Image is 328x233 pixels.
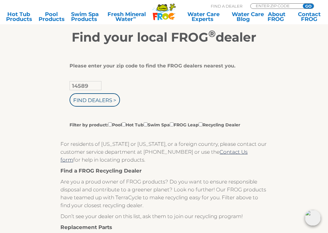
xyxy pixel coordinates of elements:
a: Hot TubProducts [6,12,31,22]
strong: Find a FROG Recycling Dealer [60,168,142,174]
input: Filter by product:PoolHot TubSwim SpaFROG LeapRecycling Dealer [144,122,148,126]
p: Don’t see your dealer on this list, ask them to join our recycling program! [60,212,267,220]
img: openIcon [305,210,321,226]
div: Please enter your zip code to find the FROG dealers nearest you. [70,63,254,69]
p: Find A Dealer [211,3,242,9]
a: Fresh MineralWater∞ [104,12,150,22]
a: AboutFROG [264,12,289,22]
a: ContactFROG [297,12,322,22]
sup: ® [208,28,216,39]
a: Swim SpaProducts [71,12,96,22]
a: Water CareExperts [183,12,224,22]
input: Filter by product:PoolHot TubSwim SpaFROG LeapRecycling Dealer [108,122,112,126]
input: Filter by product:PoolHot TubSwim SpaFROG LeapRecycling Dealer [199,122,203,126]
p: For residents of [US_STATE] or [US_STATE], or a foreign country, please contact our customer serv... [60,140,267,164]
input: GO [303,4,314,9]
h2: Find your local FROG dealer [9,29,319,45]
label: Filter by product: Pool Hot Tub Swim Spa FROG Leap Recycling Dealer [70,121,240,128]
input: Zip Code Form [255,4,296,8]
a: PoolProducts [39,12,64,22]
input: Find Dealers > [70,93,120,107]
input: Filter by product:PoolHot TubSwim SpaFROG LeapRecycling Dealer [170,122,174,126]
input: Filter by product:PoolHot TubSwim SpaFROG LeapRecycling Dealer [122,122,126,126]
strong: Replacement Parts [60,224,112,230]
p: Are you a proud owner of FROG products? Do you want to ensure responsible disposal and contribute... [60,178,267,209]
sup: ∞ [133,15,136,20]
a: Water CareBlog [232,12,257,22]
